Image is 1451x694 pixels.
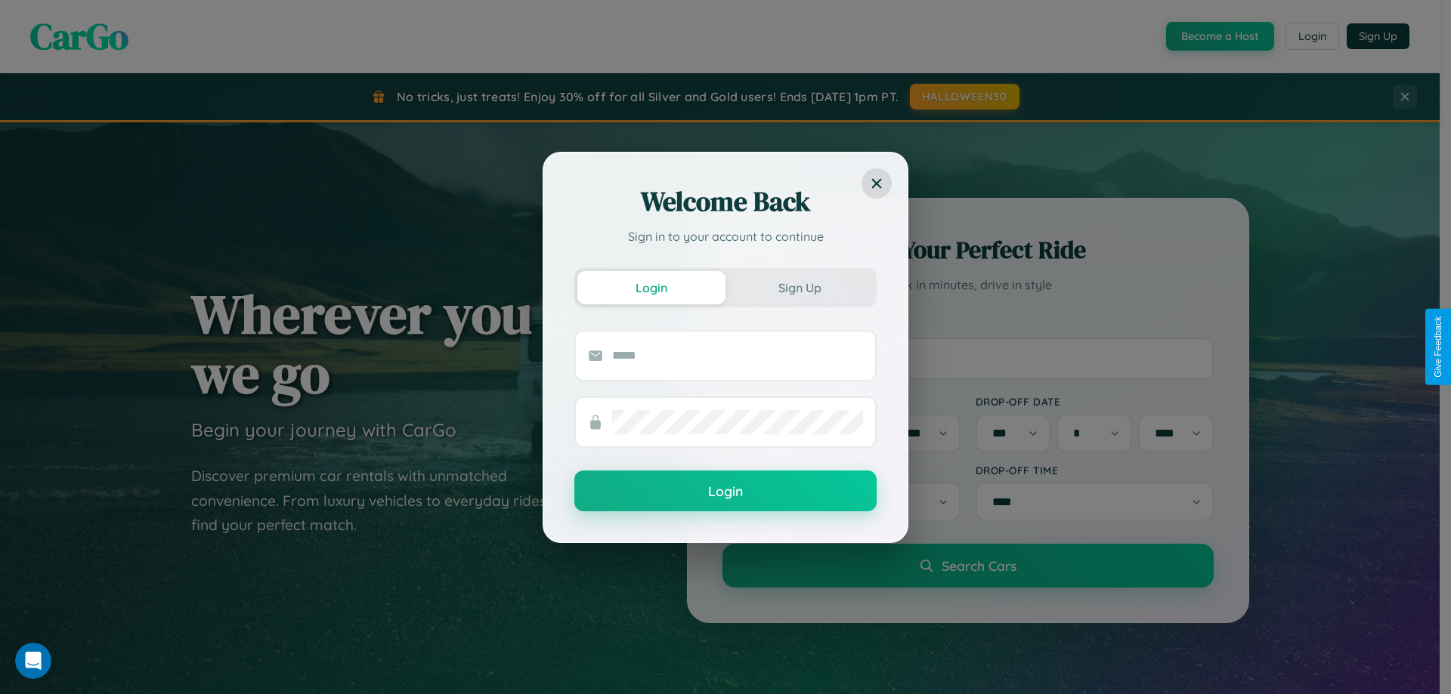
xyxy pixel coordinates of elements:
[574,227,877,245] p: Sign in to your account to continue
[574,184,877,220] h2: Welcome Back
[1433,316,1443,378] div: Give Feedback
[725,271,874,304] button: Sign Up
[574,470,877,511] button: Login
[577,271,725,304] button: Login
[15,643,51,679] iframe: Intercom live chat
